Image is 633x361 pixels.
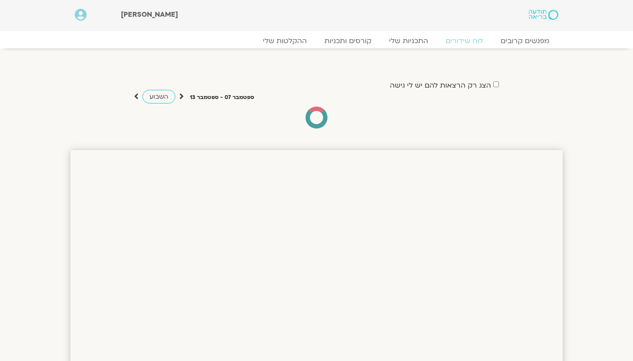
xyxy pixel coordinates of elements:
[492,37,558,45] a: מפגשים קרובים
[437,37,492,45] a: לוח שידורים
[316,37,380,45] a: קורסים ותכניות
[254,37,316,45] a: ההקלטות שלי
[380,37,437,45] a: התכניות שלי
[190,93,254,102] p: ספטמבר 07 - ספטמבר 13
[75,37,558,45] nav: Menu
[390,81,491,89] label: הצג רק הרצאות להם יש לי גישה
[121,10,178,19] span: [PERSON_NAME]
[142,90,175,103] a: השבוע
[149,92,168,101] span: השבוע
